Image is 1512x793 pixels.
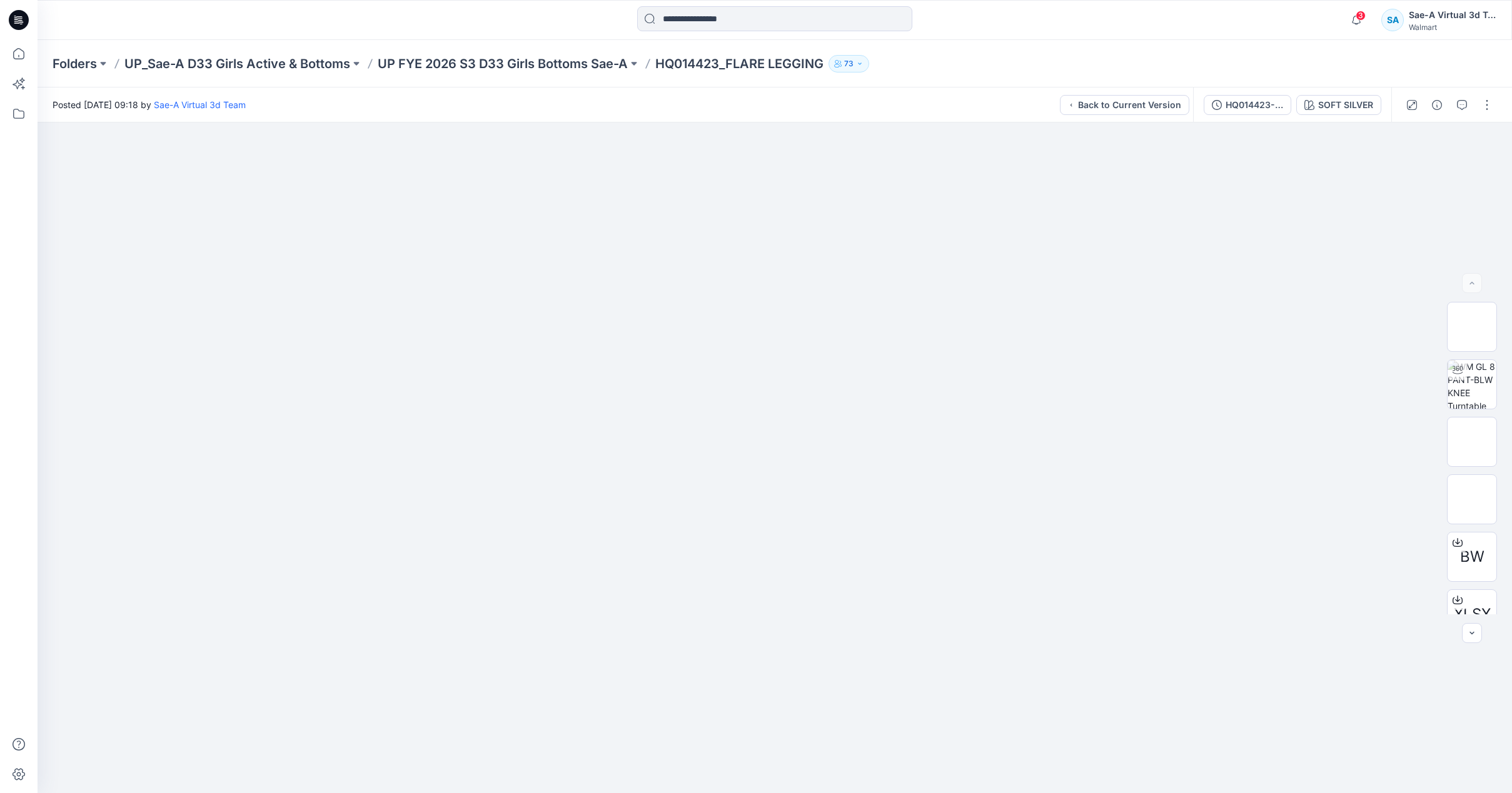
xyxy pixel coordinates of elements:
[1409,22,1496,32] div: Walmart
[829,55,869,72] button: 73
[1060,95,1189,115] button: Back to Current Version
[844,57,854,71] p: 73
[1204,95,1291,115] button: HQ014423-FLARE LEGGING_SAEA_101824
[1296,95,1381,115] button: SOFT SILVER
[1454,603,1491,626] span: XLSX
[1460,546,1484,568] span: BW
[1448,360,1496,409] img: WM GL 8 PANT-BLW KNEE Turntable with Avatar
[53,98,246,111] span: Posted [DATE] 09:18 by
[1427,95,1447,115] button: Details
[1226,98,1283,112] div: HQ014423-FLARE LEGGING_SAEA_101824
[1409,7,1496,22] div: Sae-A Virtual 3d Team
[1356,11,1366,21] span: 3
[124,55,350,72] a: UP_Sae-A D33 Girls Active & Bottoms
[1318,98,1373,112] div: SOFT SILVER
[378,55,628,72] a: UP FYE 2026 S3 D33 Girls Bottoms Sae-A
[655,55,824,72] p: HQ014423_FLARE LEGGING
[53,55,97,72] a: Folders
[154,99,246,110] a: Sae-A Virtual 3d Team
[1381,9,1404,31] div: SA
